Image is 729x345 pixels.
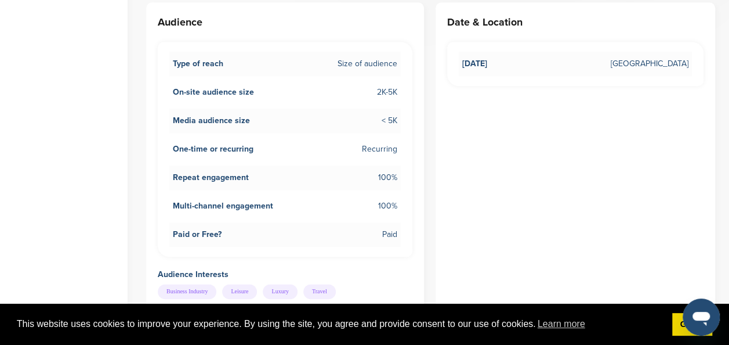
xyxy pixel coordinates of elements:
[173,171,249,184] span: Repeat engagement
[338,57,397,70] span: Size of audience
[222,284,257,299] div: Leisure
[173,114,250,127] span: Media audience size
[173,86,254,99] span: On-site audience size
[382,228,397,241] span: Paid
[17,315,663,333] span: This website uses cookies to improve your experience. By using the site, you agree and provide co...
[536,315,587,333] a: learn more about cookies
[173,200,273,213] span: Multi-channel engagement
[158,284,216,299] div: Business Industry
[362,143,397,156] span: Recurring
[378,171,397,184] span: 100%
[462,57,487,70] span: [DATE]
[158,268,412,281] h4: Audience Interests
[173,143,253,156] span: One-time or recurring
[672,313,712,336] a: dismiss cookie message
[378,200,397,213] span: 100%
[303,284,336,299] div: Travel
[611,57,688,70] span: [GEOGRAPHIC_DATA]
[173,57,223,70] span: Type of reach
[263,284,297,299] div: Luxury
[683,299,720,336] iframe: Button to launch messaging window
[447,14,703,30] h3: Date & Location
[382,114,397,127] span: < 5K
[377,86,397,99] span: 2K-5K
[173,228,222,241] span: Paid or Free?
[158,14,412,30] h3: Audience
